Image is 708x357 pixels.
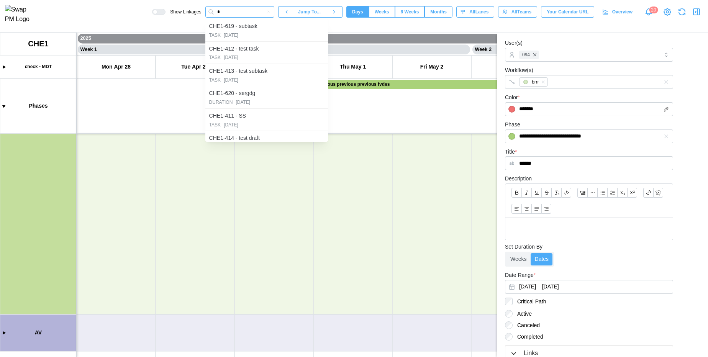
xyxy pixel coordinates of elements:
button: Align text: right [541,204,551,214]
div: CHE1-413 - test subtask [209,67,268,75]
div: [DATE] [224,121,238,129]
div: 20 [649,7,658,13]
div: CHE1-620 - sergdg [209,89,256,98]
label: Set Duration By [505,243,542,251]
span: 094 [522,51,530,59]
span: All Teams [511,7,531,17]
span: 6 Weeks [401,7,419,17]
label: Critical Path [513,298,546,305]
label: Workflow(s) [505,66,533,75]
button: Bullet list [597,188,607,198]
div: TASK [209,54,221,61]
button: Superscript [627,188,637,198]
label: Canceled [513,321,540,329]
button: Clear formatting [551,188,561,198]
label: Dates [531,253,553,265]
div: [DATE] [224,54,238,61]
div: CHE1-619 - subtask [209,22,257,31]
button: Align text: justify [531,204,541,214]
span: Days [352,7,363,17]
label: Color [505,93,520,102]
div: DURATION [209,99,233,106]
button: Horizontal line [587,188,597,198]
button: Remove link [653,188,663,198]
button: Link [643,188,653,198]
button: Refresh Grid [677,7,687,17]
div: [DATE] [224,77,238,84]
div: TASK [209,32,221,39]
button: Close Drawer [691,7,702,17]
span: Months [430,7,447,17]
span: Weeks [375,7,389,17]
span: Jump To... [298,7,321,17]
div: CHE1-411 - SS [209,112,246,120]
button: Underline [531,188,541,198]
label: Phase [505,121,520,129]
button: July 1, 2025 – July 7, 2025 [505,280,673,294]
button: Code [561,188,571,198]
button: Align text: left [511,204,521,214]
span: Show Linkages [166,9,201,15]
div: [DATE] [236,99,250,106]
button: Bold [511,188,521,198]
div: brrr [532,79,539,86]
div: [DATE] [224,32,238,39]
label: Description [505,175,532,183]
button: Blockquote [577,188,587,198]
button: Strikethrough [541,188,551,198]
div: TASK [209,121,221,129]
div: TASK [209,77,221,84]
span: Your Calendar URL [547,7,588,17]
label: User(s) [505,39,523,47]
div: CHE1-412 - test task [209,45,259,53]
span: All Lanes [469,7,488,17]
a: View Project [662,7,673,17]
button: Ordered list [607,188,617,198]
label: Title [505,148,517,156]
div: CHE1-414 - test draft [209,134,260,142]
img: Swap PM Logo [5,5,36,24]
button: Subscript [617,188,627,198]
button: Align text: center [521,204,531,214]
button: Italic [521,188,531,198]
span: Overview [612,7,633,17]
label: Active [513,310,532,318]
a: Notifications [642,5,655,18]
label: Date Range [505,271,536,280]
label: Weeks [506,253,531,265]
label: Completed [513,333,543,341]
